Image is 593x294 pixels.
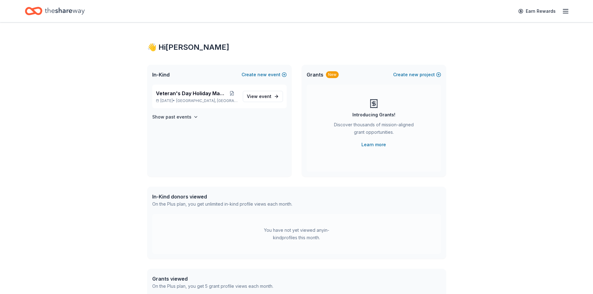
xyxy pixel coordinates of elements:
div: On the Plus plan, you get 5 grant profile views each month. [152,282,273,290]
a: Home [25,4,85,18]
div: 👋 Hi [PERSON_NAME] [147,42,446,52]
p: [DATE] • [156,98,238,103]
div: Discover thousands of mission-aligned grant opportunities. [332,121,416,138]
span: Grants [307,71,323,78]
div: You have not yet viewed any in-kind profiles this month. [258,226,336,241]
button: Show past events [152,113,198,121]
h4: Show past events [152,113,191,121]
a: Learn more [361,141,386,148]
div: New [326,71,339,78]
button: Createnewevent [242,71,287,78]
div: In-Kind donors viewed [152,193,292,200]
span: new [257,71,267,78]
a: Earn Rewards [515,6,559,17]
span: [GEOGRAPHIC_DATA], [GEOGRAPHIC_DATA] [176,98,238,103]
div: On the Plus plan, you get unlimited in-kind profile views each month. [152,200,292,208]
span: new [409,71,418,78]
div: Introducing Grants! [352,111,395,119]
a: View event [243,91,283,102]
div: Grants viewed [152,275,273,282]
span: event [259,94,271,99]
button: Createnewproject [393,71,441,78]
span: Veteran's Day Holiday Market [156,90,226,97]
span: View [247,93,271,100]
span: In-Kind [152,71,170,78]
